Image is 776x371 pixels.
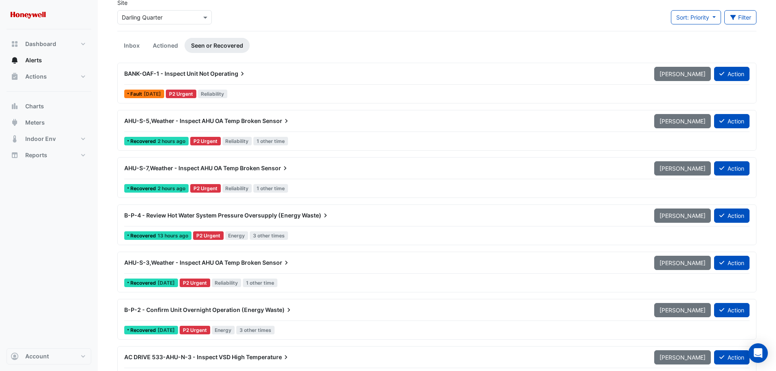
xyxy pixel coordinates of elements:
[714,303,750,317] button: Action
[210,70,246,78] span: Operating
[225,231,248,240] span: Energy
[654,303,711,317] button: [PERSON_NAME]
[222,137,252,145] span: Reliability
[654,161,711,176] button: [PERSON_NAME]
[130,92,144,97] span: Fault
[7,68,91,85] button: Actions
[714,256,750,270] button: Action
[222,184,252,193] span: Reliability
[124,259,261,266] span: AHU-S-3,Weather - Inspect AHU OA Temp Broken
[158,138,185,144] span: Thu 04-Sep-2025 08:02 AEST
[748,343,768,363] div: Open Intercom Messenger
[246,353,290,361] span: Temperature
[724,10,757,24] button: Filter
[714,350,750,364] button: Action
[212,279,242,287] span: Reliability
[193,231,224,240] div: P2 Urgent
[262,259,290,267] span: Sensor
[659,354,706,361] span: [PERSON_NAME]
[190,184,221,193] div: P2 Urgent
[7,348,91,364] button: Account
[302,211,330,220] span: Waste)
[25,102,44,110] span: Charts
[180,326,210,334] div: P2 Urgent
[10,7,46,23] img: Company Logo
[130,281,158,285] span: Recovered
[714,161,750,176] button: Action
[243,279,277,287] span: 1 other time
[654,350,711,364] button: [PERSON_NAME]
[11,151,19,159] app-icon: Reports
[7,131,91,147] button: Indoor Env
[262,117,290,125] span: Sensor
[261,164,289,172] span: Sensor
[158,185,185,191] span: Thu 04-Sep-2025 08:01 AEST
[130,233,158,238] span: Recovered
[25,135,56,143] span: Indoor Env
[7,52,91,68] button: Alerts
[236,326,275,334] span: 3 other times
[124,212,301,219] span: B-P-4 - Review Hot Water System Pressure Oversupply (Energy
[25,352,49,360] span: Account
[185,38,250,53] a: Seen or Recovered
[11,40,19,48] app-icon: Dashboard
[676,14,709,21] span: Sort: Priority
[25,119,45,127] span: Meters
[130,186,158,191] span: Recovered
[158,327,175,333] span: Tue 02-Sep-2025 00:01 AEST
[198,90,228,98] span: Reliability
[253,184,288,193] span: 1 other time
[11,135,19,143] app-icon: Indoor Env
[166,90,196,98] div: P2 Urgent
[654,256,711,270] button: [PERSON_NAME]
[714,114,750,128] button: Action
[124,70,209,77] span: BANK-OAF-1 - Inspect Unit Not
[654,114,711,128] button: [PERSON_NAME]
[659,307,706,314] span: [PERSON_NAME]
[144,91,161,97] span: Thu 11-Jul-2024 07:01 AEST
[659,259,706,266] span: [PERSON_NAME]
[714,209,750,223] button: Action
[212,326,235,334] span: Energy
[7,98,91,114] button: Charts
[117,38,146,53] a: Inbox
[180,279,210,287] div: P2 Urgent
[130,328,158,333] span: Recovered
[654,67,711,81] button: [PERSON_NAME]
[130,139,158,144] span: Recovered
[265,306,293,314] span: Waste)
[659,165,706,172] span: [PERSON_NAME]
[7,147,91,163] button: Reports
[7,36,91,52] button: Dashboard
[124,306,264,313] span: B-P-2 - Confirm Unit Overnight Operation (Energy
[25,56,42,64] span: Alerts
[659,212,706,219] span: [PERSON_NAME]
[671,10,721,24] button: Sort: Priority
[146,38,185,53] a: Actioned
[124,353,245,360] span: AC DRIVE 533-AHU-N-3 - Inspect VSD High
[659,118,706,125] span: [PERSON_NAME]
[659,70,706,77] span: [PERSON_NAME]
[25,40,56,48] span: Dashboard
[11,56,19,64] app-icon: Alerts
[714,67,750,81] button: Action
[124,117,261,124] span: AHU-S-5,Weather - Inspect AHU OA Temp Broken
[25,151,47,159] span: Reports
[11,102,19,110] app-icon: Charts
[654,209,711,223] button: [PERSON_NAME]
[250,231,288,240] span: 3 other times
[253,137,288,145] span: 1 other time
[124,165,260,171] span: AHU-S-7,Weather - Inspect AHU OA Temp Broken
[11,119,19,127] app-icon: Meters
[25,72,47,81] span: Actions
[158,233,188,239] span: Wed 03-Sep-2025 20:16 AEST
[158,280,175,286] span: Wed 03-Sep-2025 07:46 AEST
[7,114,91,131] button: Meters
[11,72,19,81] app-icon: Actions
[190,137,221,145] div: P2 Urgent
